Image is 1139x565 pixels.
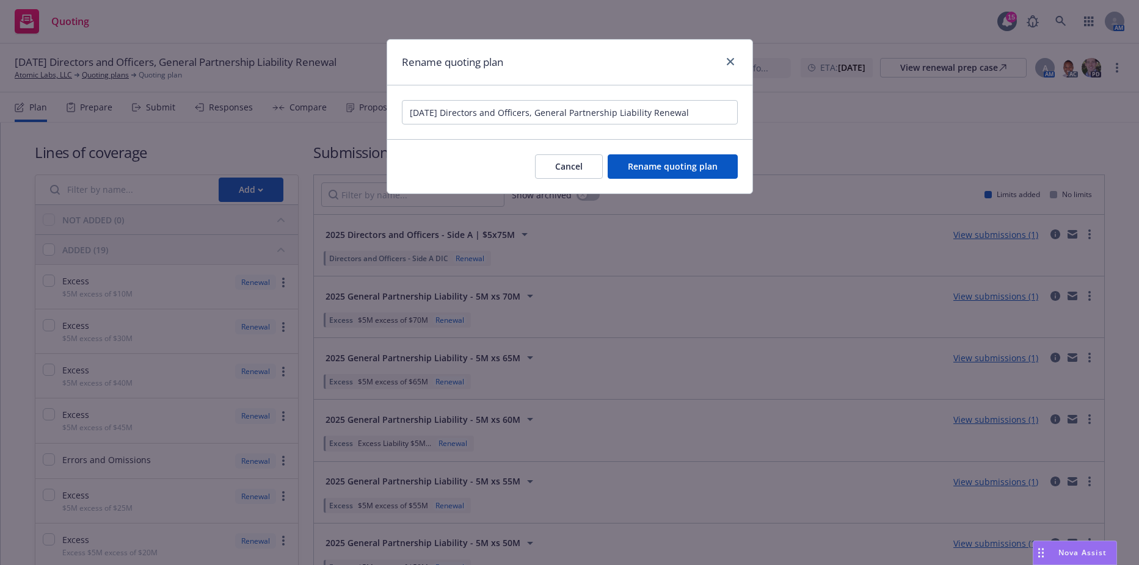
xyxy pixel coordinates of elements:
[1033,541,1049,564] div: Drag to move
[628,160,718,172] span: Rename quoting plan
[402,54,503,70] h1: Rename quoting plan
[1058,547,1107,558] span: Nova Assist
[555,160,583,172] span: Cancel
[723,54,738,69] a: close
[535,154,603,179] button: Cancel
[1033,541,1117,565] button: Nova Assist
[608,154,738,179] button: Rename quoting plan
